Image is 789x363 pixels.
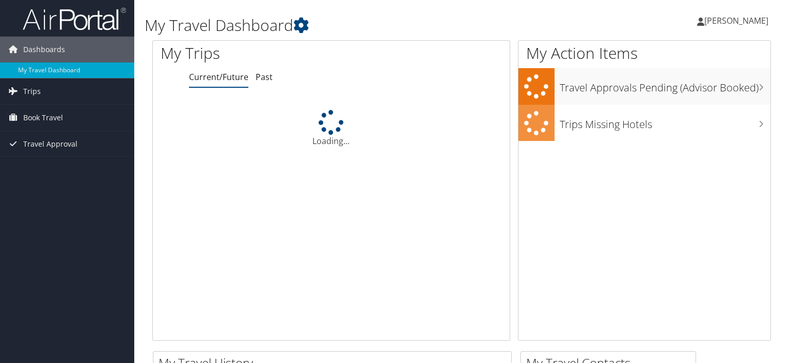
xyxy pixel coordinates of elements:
[560,75,770,95] h3: Travel Approvals Pending (Advisor Booked)
[23,37,65,62] span: Dashboards
[256,71,273,83] a: Past
[23,7,126,31] img: airportal-logo.png
[518,42,770,64] h1: My Action Items
[704,15,768,26] span: [PERSON_NAME]
[23,78,41,104] span: Trips
[161,42,353,64] h1: My Trips
[145,14,567,36] h1: My Travel Dashboard
[23,105,63,131] span: Book Travel
[697,5,779,36] a: [PERSON_NAME]
[518,105,770,141] a: Trips Missing Hotels
[23,131,77,157] span: Travel Approval
[153,110,510,147] div: Loading...
[189,71,248,83] a: Current/Future
[518,68,770,105] a: Travel Approvals Pending (Advisor Booked)
[560,112,770,132] h3: Trips Missing Hotels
